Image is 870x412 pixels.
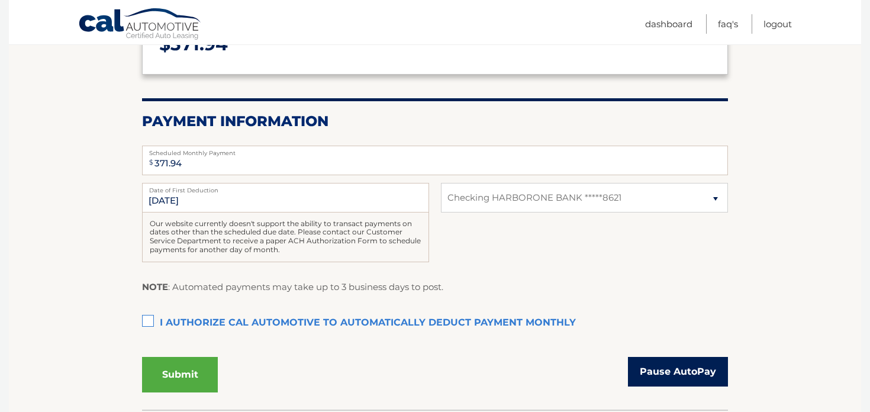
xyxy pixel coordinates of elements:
[718,14,738,34] a: FAQ's
[142,146,728,175] input: Payment Amount
[142,112,728,130] h2: Payment Information
[142,281,168,292] strong: NOTE
[142,279,443,295] p: : Automated payments may take up to 3 business days to post.
[146,149,157,176] span: $
[170,33,228,55] span: 371.94
[78,8,202,42] a: Cal Automotive
[142,146,728,155] label: Scheduled Monthly Payment
[142,357,218,392] button: Submit
[142,213,429,262] div: Our website currently doesn't support the ability to transact payments on dates other than the sc...
[142,311,728,335] label: I authorize cal automotive to automatically deduct payment monthly
[142,183,429,192] label: Date of First Deduction
[142,183,429,213] input: Payment Date
[628,357,728,387] a: Pause AutoPay
[645,14,692,34] a: Dashboard
[763,14,792,34] a: Logout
